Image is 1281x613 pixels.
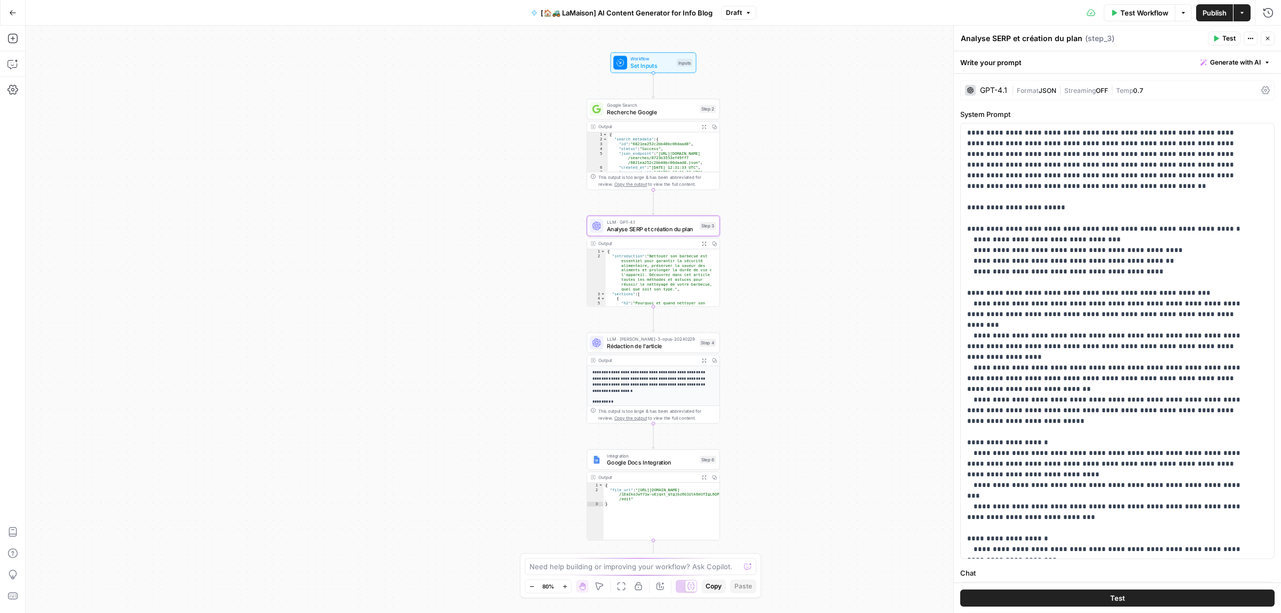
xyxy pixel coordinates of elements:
[600,249,605,254] span: Toggle code folding, rows 1 through 39
[676,59,692,66] div: Inputs
[734,581,752,591] span: Paste
[587,254,606,292] div: 2
[587,216,719,307] div: LLM · GPT-4.1Analyse SERP et création du planStep 3Output{ "introduction":"Nettoyer son barbecue ...
[541,7,713,18] span: [🏠🚜 LaMaison] AI Content Generator for Info Blog
[603,132,607,137] span: Toggle code folding, rows 1 through 168
[587,488,604,502] div: 2
[607,458,696,467] span: Google Docs Integration
[607,218,696,225] span: LLM · GPT-4.1
[1210,58,1261,67] span: Generate with AI
[700,105,716,113] div: Step 2
[598,407,716,421] div: This output is too large & has been abbreviated for review. to view the full content.
[614,415,647,421] span: Copy the output
[614,182,647,187] span: Copy the output
[598,123,696,130] div: Output
[525,4,719,21] button: [🏠🚜 LaMaison] AI Content Generator for Info Blog
[730,579,756,593] button: Paste
[587,137,608,142] div: 2
[607,335,696,342] span: LLM · [PERSON_NAME]-3-opus-20240229
[961,33,1082,44] textarea: Analyse SERP et création du plan
[721,6,756,20] button: Draft
[598,357,696,364] div: Output
[603,137,607,142] span: Toggle code folding, rows 2 through 11
[600,296,605,301] span: Toggle code folding, rows 4 through 11
[652,307,655,332] g: Edge from step_3 to step_4
[607,225,696,233] span: Analyse SERP et création du plan
[1056,84,1064,95] span: |
[587,142,608,146] div: 3
[598,174,716,188] div: This output is too large & has been abbreviated for review. to view the full content.
[980,87,1007,94] div: GPT-4.1
[592,455,601,464] img: Instagram%20post%20-%201%201.png
[1133,87,1143,95] span: 0.7
[587,449,719,540] div: IntegrationGoogle Docs IntegrationStep 6Output{ "file_url":"[URL][DOMAIN_NAME] /1EaIkoJwY71w-uEjq...
[1116,87,1133,95] span: Temp
[587,166,608,170] div: 6
[630,61,673,70] span: Set Inputs
[542,582,554,591] span: 80%
[587,146,608,151] div: 4
[587,483,604,488] div: 1
[587,132,608,137] div: 1
[954,51,1281,73] div: Write your prompt
[652,73,655,98] g: Edge from start to step_2
[1104,4,1175,21] button: Test Workflow
[1096,87,1108,95] span: OFF
[598,483,603,488] span: Toggle code folding, rows 1 through 3
[1203,7,1227,18] span: Publish
[587,301,606,311] div: 5
[700,222,716,230] div: Step 3
[607,452,696,459] span: Integration
[1222,34,1236,43] span: Test
[598,474,696,481] div: Output
[587,296,606,301] div: 4
[960,568,1275,578] label: Chat
[960,109,1275,120] label: System Prompt
[1110,593,1125,604] span: Test
[598,240,696,247] div: Output
[630,56,673,62] span: Workflow
[726,8,742,18] span: Draft
[587,99,719,190] div: Google SearchRecherche GoogleStep 2Output{ "search_metadata":{ "id":"6821ea252c2bb40bc06daad8", "...
[1017,87,1039,95] span: Format
[587,502,604,507] div: 3
[587,151,608,166] div: 5
[652,540,655,565] g: Edge from step_6 to end
[960,590,1275,607] button: Test
[1039,87,1056,95] span: JSON
[700,456,716,463] div: Step 6
[1108,84,1116,95] span: |
[1196,4,1233,21] button: Publish
[607,102,696,109] span: Google Search
[1120,7,1168,18] span: Test Workflow
[1208,32,1240,45] button: Test
[699,339,716,347] div: Step 4
[607,342,696,350] span: Rédaction de l'article
[1085,33,1114,44] span: ( step_3 )
[1011,84,1017,95] span: |
[652,190,655,215] g: Edge from step_2 to step_3
[701,579,726,593] button: Copy
[587,170,608,175] div: 7
[587,292,606,296] div: 3
[600,292,605,296] span: Toggle code folding, rows 3 through 37
[1064,87,1096,95] span: Streaming
[652,424,655,449] g: Edge from step_4 to step_6
[587,249,606,254] div: 1
[706,581,722,591] span: Copy
[1196,56,1275,69] button: Generate with AI
[587,52,719,73] div: WorkflowSet InputsInputs
[607,108,696,116] span: Recherche Google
